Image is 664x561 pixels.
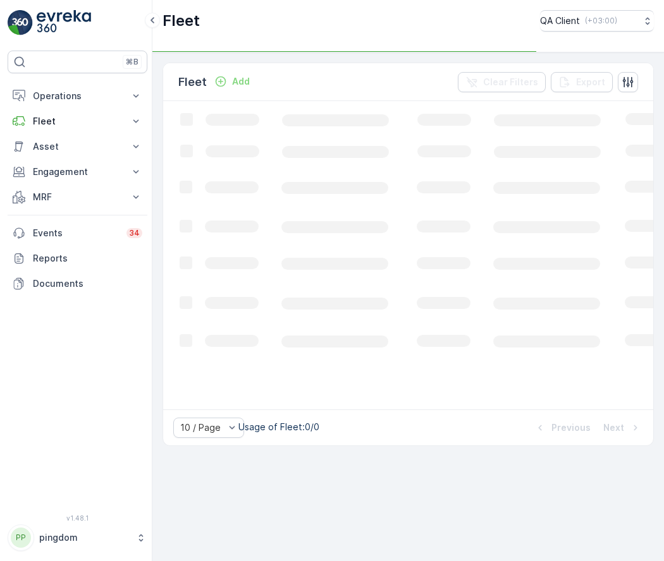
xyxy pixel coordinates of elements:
[8,514,147,522] span: v 1.48.1
[33,115,122,128] p: Fleet
[8,134,147,159] button: Asset
[8,246,147,271] a: Reports
[8,109,147,134] button: Fleet
[8,83,147,109] button: Operations
[11,528,31,548] div: PP
[33,277,142,290] p: Documents
[8,271,147,296] a: Documents
[603,421,624,434] p: Next
[585,16,617,26] p: ( +03:00 )
[483,76,538,88] p: Clear Filters
[129,228,140,238] p: 34
[178,73,207,91] p: Fleet
[33,252,142,265] p: Reports
[532,420,592,435] button: Previous
[163,11,200,31] p: Fleet
[33,227,119,239] p: Events
[33,191,122,203] p: MRF
[576,76,605,88] p: Export
[39,531,130,544] p: pingdom
[8,220,147,246] a: Events34
[540,15,580,27] p: QA Client
[551,72,613,92] button: Export
[232,75,250,88] p: Add
[8,10,33,35] img: logo
[37,10,91,35] img: logo_light-DOdMpM7g.png
[540,10,654,32] button: QA Client(+03:00)
[8,159,147,184] button: Engagement
[33,90,122,102] p: Operations
[209,74,255,89] button: Add
[126,57,138,67] p: ⌘B
[33,140,122,153] p: Asset
[551,421,591,434] p: Previous
[602,420,643,435] button: Next
[238,421,319,433] p: Usage of Fleet : 0/0
[458,72,546,92] button: Clear Filters
[33,166,122,178] p: Engagement
[8,524,147,551] button: PPpingdom
[8,184,147,210] button: MRF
